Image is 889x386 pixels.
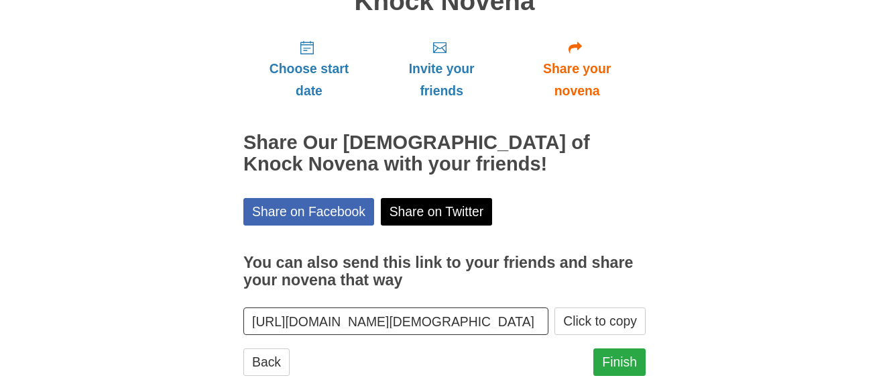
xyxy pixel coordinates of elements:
[243,132,646,175] h2: Share Our [DEMOGRAPHIC_DATA] of Knock Novena with your friends!
[375,29,508,109] a: Invite your friends
[243,198,374,226] a: Share on Facebook
[522,58,632,102] span: Share your novena
[508,29,646,109] a: Share your novena
[381,198,493,226] a: Share on Twitter
[388,58,495,102] span: Invite your friends
[243,254,646,289] h3: You can also send this link to your friends and share your novena that way
[243,348,290,376] a: Back
[554,307,646,335] button: Click to copy
[257,58,361,102] span: Choose start date
[243,29,375,109] a: Choose start date
[593,348,646,376] a: Finish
